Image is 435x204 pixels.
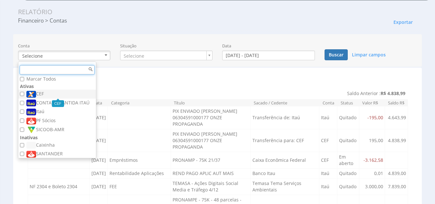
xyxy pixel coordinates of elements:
[26,91,36,98] img: 104.png
[359,99,385,106] th: Valor R$
[26,126,90,133] label: SICOOB-AMR
[26,151,90,158] label: SANTANDER
[393,19,413,25] span: Exportar
[20,92,24,96] input: CEF
[26,109,36,115] img: 341.png
[337,129,359,152] td: Quitado
[337,168,359,178] td: Quitado
[26,108,90,115] label: Itaú
[348,49,390,60] button: Limpar campos
[359,178,385,195] td: 3.000,00
[90,168,108,178] td: [DATE]
[20,119,24,123] input: PF Sócios
[171,178,251,195] td: TEMASA - Ações Digitais Social Media e Tráfego 4/12
[359,129,385,152] td: 195,00
[20,83,34,90] label: Ativas
[337,99,359,106] th: Status
[251,168,319,178] td: Banco Itau
[120,43,137,49] label: Situação
[251,129,319,152] td: Transferência para: CEF
[26,100,36,106] img: 341.png
[171,106,251,129] td: PIX ENVIADO [PERSON_NAME] 06304591000177 ONZE PROPAGANDA
[385,129,408,152] td: 4.838,99
[90,152,108,168] td: [DATE]
[385,168,408,178] td: 4.839,00
[26,142,36,149] img: 000.png
[18,43,30,49] label: Conta
[120,51,204,61] span: Selecione
[26,76,90,82] label: Marcar Todos
[251,178,319,195] td: Temasa Tema Serviços Ambientais
[20,101,24,105] input: CONTA GARANTIDA ITAÚ
[319,178,337,195] td: Itaú
[337,106,359,129] td: Quitado
[26,151,36,158] img: 033.png
[90,106,108,129] td: [DATE]
[20,77,24,81] input: Marcar Todos
[26,118,36,124] img: 033.png
[385,99,408,106] th: Saldo R$
[26,100,90,107] label: CONTA GARANTIDA ITAÚ
[381,90,405,96] b: R$ 4.838,99
[90,129,108,152] td: [DATE]
[385,106,408,129] td: 4.643,99
[18,17,67,24] span: Financeiro > Contas
[325,49,348,60] button: Buscar
[20,143,24,147] input: Caixinha
[28,178,90,195] td: NF 2304 e Boleto 2304
[359,106,385,129] td: -195,00
[171,168,251,178] td: REND PAGO APLIC AUT MAIS
[359,152,385,168] td: -3.162,58
[385,178,408,195] td: 7.839,00
[20,110,24,114] input: Itaú
[337,178,359,195] td: Quitado
[28,88,408,99] td: Saldo Anterior :
[389,17,417,28] button: Exportar
[26,91,90,98] label: CEF
[90,99,108,106] th: Data
[120,51,213,60] a: Selecione
[171,99,251,106] th: Título
[337,152,359,168] td: Em aberto
[18,7,52,17] div: Relatório
[26,117,90,124] label: PF Sócios
[108,168,171,178] td: Rentabilidade Aplicações
[26,127,36,133] img: 756.png
[20,152,24,156] input: SANTANDER
[251,106,319,129] td: Transferência de: Itaú
[108,99,171,106] th: Categoria
[319,99,337,106] th: Conta
[319,106,337,129] td: Itaú
[18,51,110,60] button: Selecione
[222,43,231,49] label: Data
[20,128,24,132] input: SICOOB-AMR
[319,129,337,152] td: CEF
[108,152,171,168] td: Empréstimos
[26,142,90,149] label: Caixinha
[20,134,38,141] label: Inativas
[251,152,319,168] td: Caixa Econômica Federal
[319,152,337,168] td: CEF
[319,168,337,178] td: Itaú
[108,178,171,195] td: FEE
[171,129,251,152] td: PIX ENVIADO [PERSON_NAME] 06304591000177 ONZE PROPAGANDA
[90,178,108,195] td: [DATE]
[52,100,64,107] div: CEF
[251,99,319,106] th: Sacado / Cedente
[22,53,43,59] span: Selecione
[359,168,385,178] td: 0,01
[171,152,251,168] td: PRONAMP - 75K 21/37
